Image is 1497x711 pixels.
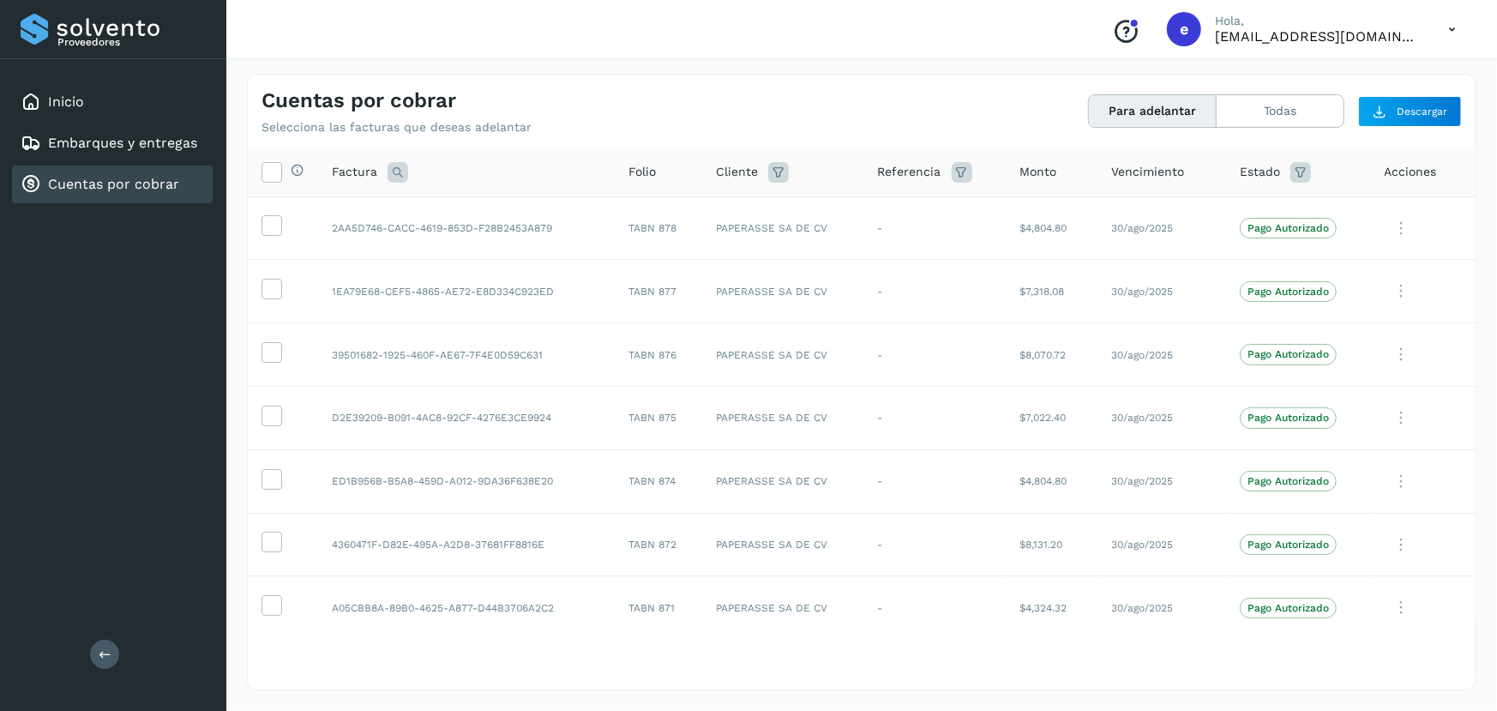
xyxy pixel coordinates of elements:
[1247,222,1329,234] p: Pago Autorizado
[12,124,213,162] div: Embarques y entregas
[1097,196,1226,260] td: 30/ago/2025
[628,163,656,181] span: Folio
[864,576,1006,640] td: -
[702,323,864,387] td: PAPERASSE SA DE CV
[318,386,615,449] td: D2E39209-B091-4AC8-92CF-4276E3CE9924
[1215,14,1421,28] p: Hola,
[1111,163,1184,181] span: Vencimiento
[615,260,702,323] td: TABN 877
[318,260,615,323] td: 1EA79E68-CEF5-4865-AE72-E8D334C923ED
[1097,513,1226,576] td: 30/ago/2025
[702,513,864,576] td: PAPERASSE SA DE CV
[1217,95,1344,127] button: Todas
[702,449,864,513] td: PAPERASSE SA DE CV
[878,163,941,181] span: Referencia
[1097,386,1226,449] td: 30/ago/2025
[1097,260,1226,323] td: 30/ago/2025
[1247,539,1329,551] p: Pago Autorizado
[615,449,702,513] td: TABN 874
[48,176,179,192] a: Cuentas por cobrar
[702,196,864,260] td: PAPERASSE SA DE CV
[864,260,1006,323] td: -
[1247,602,1329,614] p: Pago Autorizado
[1097,449,1226,513] td: 30/ago/2025
[716,163,758,181] span: Cliente
[702,576,864,640] td: PAPERASSE SA DE CV
[332,163,377,181] span: Factura
[1385,163,1437,181] span: Acciones
[1240,163,1280,181] span: Estado
[615,576,702,640] td: TABN 871
[48,93,84,110] a: Inicio
[1006,576,1097,640] td: $4,324.32
[262,88,456,113] h4: Cuentas por cobrar
[864,449,1006,513] td: -
[1006,196,1097,260] td: $4,804.80
[57,36,206,48] p: Proveedores
[864,196,1006,260] td: -
[12,83,213,121] div: Inicio
[615,513,702,576] td: TABN 872
[615,386,702,449] td: TABN 875
[318,576,615,640] td: A05CBB8A-89B0-4625-A877-D44B3706A2C2
[1247,286,1329,298] p: Pago Autorizado
[48,135,197,151] a: Embarques y entregas
[318,323,615,387] td: 39501682-1925-460F-AE67-7F4E0D59C631
[1215,28,1421,45] p: ebenezer5009@gmail.com
[864,386,1006,449] td: -
[1097,323,1226,387] td: 30/ago/2025
[1247,475,1329,487] p: Pago Autorizado
[1089,95,1217,127] button: Para adelantar
[1397,104,1447,119] span: Descargar
[1006,449,1097,513] td: $4,804.80
[615,196,702,260] td: TABN 878
[702,260,864,323] td: PAPERASSE SA DE CV
[318,449,615,513] td: ED1B956B-B5A8-459D-A012-9DA36F638E20
[1006,323,1097,387] td: $8,070.72
[1247,348,1329,360] p: Pago Autorizado
[702,386,864,449] td: PAPERASSE SA DE CV
[12,166,213,203] div: Cuentas por cobrar
[1247,412,1329,424] p: Pago Autorizado
[615,323,702,387] td: TABN 876
[1006,386,1097,449] td: $7,022.40
[1019,163,1056,181] span: Monto
[864,513,1006,576] td: -
[318,513,615,576] td: 4360471F-D82E-495A-A2D8-37681FF8816E
[262,120,532,135] p: Selecciona las facturas que deseas adelantar
[318,196,615,260] td: 2AA5D746-CACC-4619-853D-F28B2453A879
[1097,576,1226,640] td: 30/ago/2025
[1006,513,1097,576] td: $8,131.20
[864,323,1006,387] td: -
[1006,260,1097,323] td: $7,318.08
[1358,96,1462,127] button: Descargar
